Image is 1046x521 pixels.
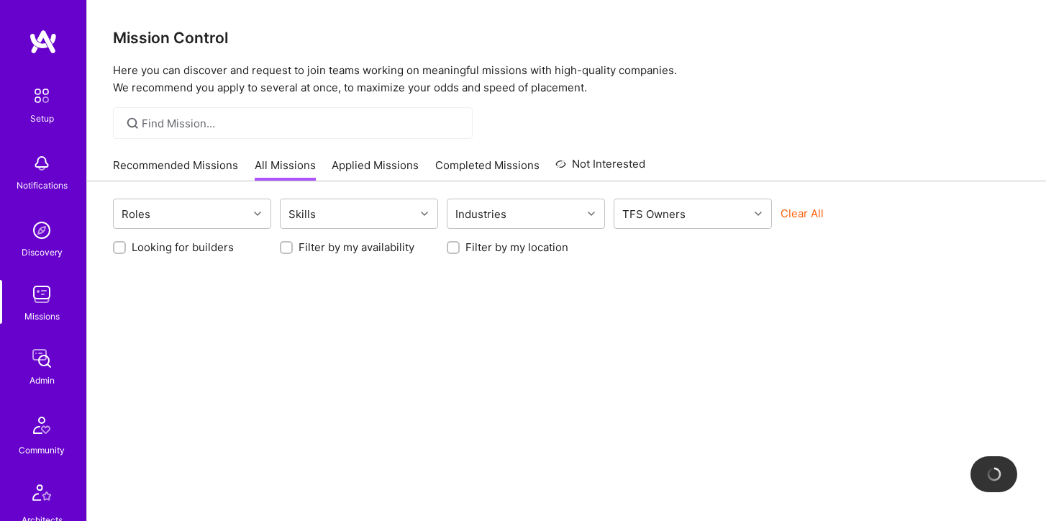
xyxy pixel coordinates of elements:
[619,204,689,225] div: TFS Owners
[118,204,154,225] div: Roles
[332,158,419,181] a: Applied Missions
[24,408,59,443] img: Community
[17,178,68,193] div: Notifications
[113,62,1020,96] p: Here you can discover and request to join teams working on meaningful missions with high-quality ...
[465,240,568,255] label: Filter by my location
[986,466,1003,483] img: loading
[435,158,540,181] a: Completed Missions
[132,240,234,255] label: Looking for builders
[452,204,510,225] div: Industries
[555,155,645,181] a: Not Interested
[29,29,58,55] img: logo
[142,116,462,131] input: Find Mission...
[27,280,56,309] img: teamwork
[113,29,1020,47] h3: Mission Control
[755,210,762,217] i: icon Chevron
[27,216,56,245] img: discovery
[24,309,60,324] div: Missions
[30,111,54,126] div: Setup
[588,210,595,217] i: icon Chevron
[124,115,141,132] i: icon SearchGrey
[421,210,428,217] i: icon Chevron
[27,81,57,111] img: setup
[285,204,319,225] div: Skills
[113,158,238,181] a: Recommended Missions
[781,206,824,221] button: Clear All
[29,373,55,388] div: Admin
[27,344,56,373] img: admin teamwork
[299,240,414,255] label: Filter by my availability
[22,245,63,260] div: Discovery
[27,149,56,178] img: bell
[24,478,59,512] img: Architects
[254,210,261,217] i: icon Chevron
[19,443,65,458] div: Community
[255,158,316,181] a: All Missions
